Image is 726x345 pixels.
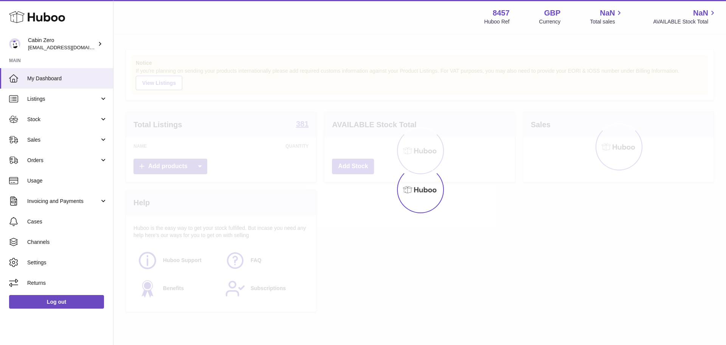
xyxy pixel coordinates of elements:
span: AVAILABLE Stock Total [653,18,717,25]
a: NaN Total sales [590,8,624,25]
span: Stock [27,116,99,123]
a: Log out [9,295,104,309]
span: Settings [27,259,107,266]
div: Huboo Ref [484,18,510,25]
span: Returns [27,279,107,287]
span: Sales [27,136,99,144]
strong: GBP [544,8,560,18]
span: NaN [693,8,708,18]
span: Usage [27,177,107,184]
div: Cabin Zero [28,37,96,51]
span: Orders [27,157,99,164]
span: Channels [27,239,107,246]
a: NaN AVAILABLE Stock Total [653,8,717,25]
span: My Dashboard [27,75,107,82]
span: [EMAIL_ADDRESS][DOMAIN_NAME] [28,44,111,50]
span: Total sales [590,18,624,25]
div: Currency [539,18,561,25]
img: internalAdmin-8457@internal.huboo.com [9,38,20,50]
span: Cases [27,218,107,225]
span: NaN [600,8,615,18]
span: Listings [27,95,99,103]
strong: 8457 [493,8,510,18]
span: Invoicing and Payments [27,198,99,205]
